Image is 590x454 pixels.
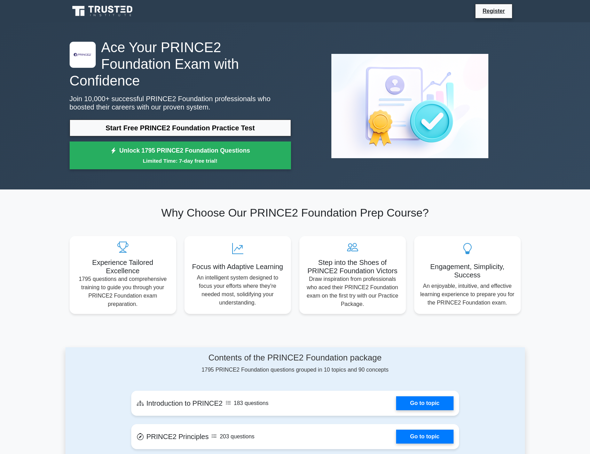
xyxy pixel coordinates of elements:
[396,430,453,444] a: Go to topic
[75,275,171,308] p: 1795 questions and comprehensive training to guide you through your PRINCE2 Foundation exam prepa...
[70,39,291,89] h1: Ace Your PRINCE2 Foundation Exam with Confidence
[396,396,453,410] a: Go to topic
[131,353,459,363] h4: Contents of the PRINCE2 Foundation package
[190,262,285,271] h5: Focus with Adaptive Learning
[75,258,171,275] h5: Experience Tailored Excellence
[305,258,400,275] h5: Step into the Shoes of PRINCE2 Foundation Victors
[70,120,291,136] a: Start Free PRINCE2 Foundation Practice Test
[305,275,400,308] p: Draw inspiration from professionals who aced their PRINCE2 Foundation exam on the first try with ...
[70,141,291,169] a: Unlock 1795 PRINCE2 Foundation QuestionsLimited Time: 7-day free trial!
[478,7,509,15] a: Register
[78,157,282,165] small: Limited Time: 7-day free trial!
[131,353,459,374] div: 1795 PRINCE2 Foundation questions grouped in 10 topics and 90 concepts
[70,95,291,111] p: Join 10,000+ successful PRINCE2 Foundation professionals who boosted their careers with our prove...
[326,48,494,164] img: PRINCE2 Foundation Preview
[190,274,285,307] p: An intelligent system designed to focus your efforts where they're needed most, solidifying your ...
[420,282,515,307] p: An enjoyable, intuitive, and effective learning experience to prepare you for the PRINCE2 Foundat...
[70,206,521,219] h2: Why Choose Our PRINCE2 Foundation Prep Course?
[420,262,515,279] h5: Engagement, Simplicity, Success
